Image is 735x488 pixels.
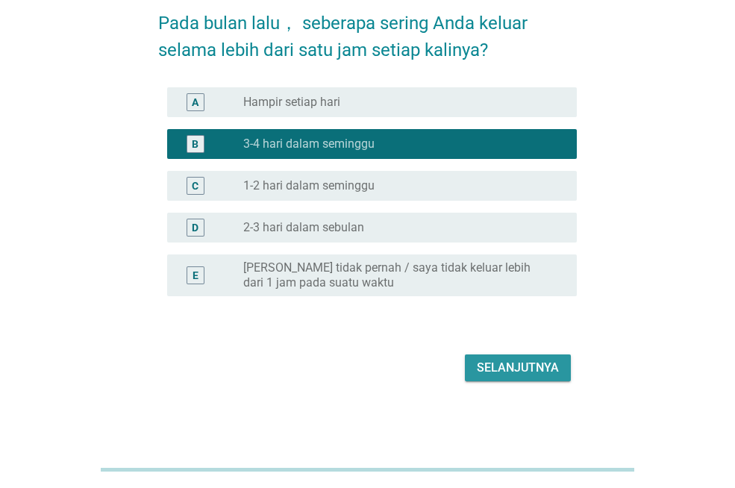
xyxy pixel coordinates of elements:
[192,178,198,193] div: C
[193,267,198,283] div: E
[465,354,571,381] button: Selanjutnya
[192,219,198,235] div: D
[477,359,559,377] div: Selanjutnya
[243,178,375,193] label: 1-2 hari dalam seminggu
[243,137,375,151] label: 3-4 hari dalam seminggu
[192,94,198,110] div: A
[243,95,340,110] label: Hampir setiap hari
[243,220,364,235] label: 2-3 hari dalam sebulan
[192,136,198,151] div: B
[243,260,553,290] label: [PERSON_NAME] tidak pernah / saya tidak keluar lebih dari 1 jam pada suatu waktu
